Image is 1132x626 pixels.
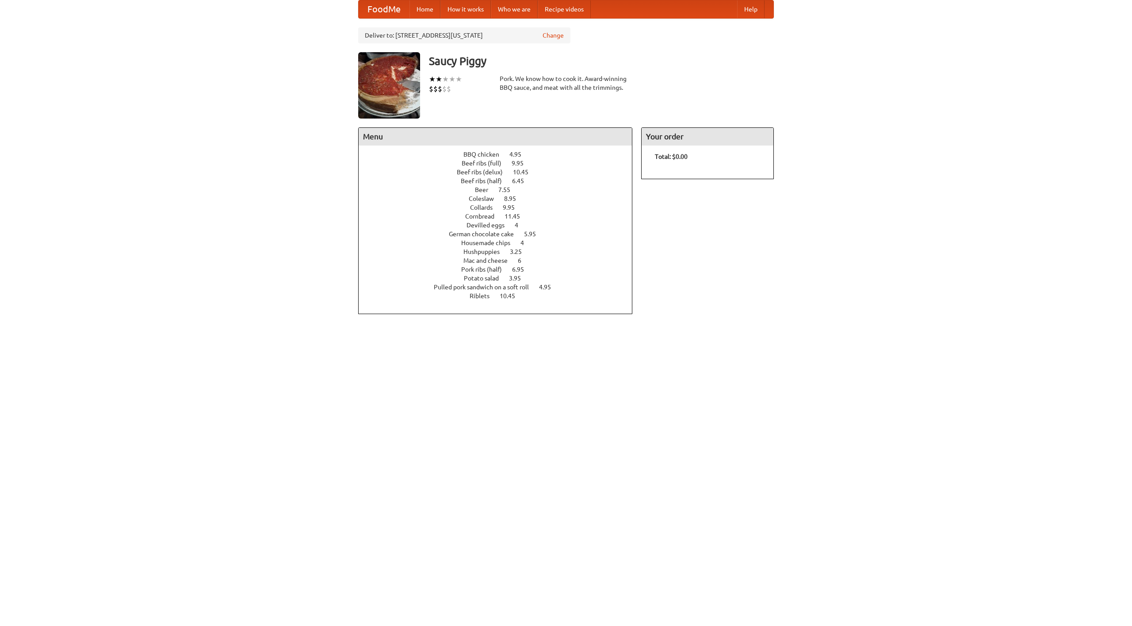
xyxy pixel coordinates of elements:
span: 4.95 [509,151,530,158]
span: Pulled pork sandwich on a soft roll [434,284,538,291]
span: 4 [520,239,533,246]
span: Devilled eggs [467,222,513,229]
span: 5.95 [524,230,545,238]
a: Housemade chips 4 [461,239,540,246]
span: Mac and cheese [463,257,516,264]
span: Beef ribs (half) [461,177,511,184]
a: Pork ribs (half) 6.95 [461,266,540,273]
li: ★ [442,74,449,84]
li: $ [438,84,442,94]
a: Beef ribs (full) 9.95 [462,160,540,167]
a: Beef ribs (delux) 10.45 [457,169,545,176]
span: 4.95 [539,284,560,291]
b: Total: $0.00 [655,153,688,160]
span: 7.55 [498,186,519,193]
li: $ [442,84,447,94]
span: 3.95 [509,275,530,282]
h4: Your order [642,128,773,146]
span: 10.45 [500,292,524,300]
a: Home [409,0,440,18]
a: German chocolate cake 5.95 [449,230,552,238]
a: Beef ribs (half) 6.45 [461,177,540,184]
a: Collards 9.95 [470,204,531,211]
span: 9.95 [512,160,532,167]
li: ★ [429,74,436,84]
a: FoodMe [359,0,409,18]
span: Pork ribs (half) [461,266,511,273]
a: Potato salad 3.95 [464,275,537,282]
span: 6.45 [512,177,533,184]
span: 6 [518,257,530,264]
span: Potato salad [464,275,508,282]
a: BBQ chicken 4.95 [463,151,538,158]
span: Hushpuppies [463,248,509,255]
span: 8.95 [504,195,525,202]
span: Coleslaw [469,195,503,202]
span: 9.95 [503,204,524,211]
span: 6.95 [512,266,533,273]
span: 4 [515,222,527,229]
span: Housemade chips [461,239,519,246]
span: Cornbread [465,213,503,220]
a: Hushpuppies 3.25 [463,248,538,255]
span: Beef ribs (full) [462,160,510,167]
span: 11.45 [505,213,529,220]
li: $ [433,84,438,94]
a: Beer 7.55 [475,186,527,193]
h3: Saucy Piggy [429,52,774,70]
span: Beer [475,186,497,193]
li: ★ [436,74,442,84]
a: Mac and cheese 6 [463,257,538,264]
a: Devilled eggs 4 [467,222,535,229]
a: Cornbread 11.45 [465,213,536,220]
a: Riblets 10.45 [470,292,532,300]
span: Beef ribs (delux) [457,169,512,176]
span: BBQ chicken [463,151,508,158]
li: ★ [449,74,455,84]
span: German chocolate cake [449,230,523,238]
span: Collards [470,204,501,211]
span: Riblets [470,292,498,300]
li: $ [429,84,433,94]
span: 10.45 [513,169,537,176]
a: Pulled pork sandwich on a soft roll 4.95 [434,284,567,291]
a: How it works [440,0,491,18]
a: Recipe videos [538,0,591,18]
a: Help [737,0,765,18]
li: ★ [455,74,462,84]
img: angular.jpg [358,52,420,119]
a: Change [543,31,564,40]
a: Who we are [491,0,538,18]
div: Pork. We know how to cook it. Award-winning BBQ sauce, and meat with all the trimmings. [500,74,632,92]
a: Coleslaw 8.95 [469,195,532,202]
li: $ [447,84,451,94]
span: 3.25 [510,248,531,255]
h4: Menu [359,128,632,146]
div: Deliver to: [STREET_ADDRESS][US_STATE] [358,27,570,43]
